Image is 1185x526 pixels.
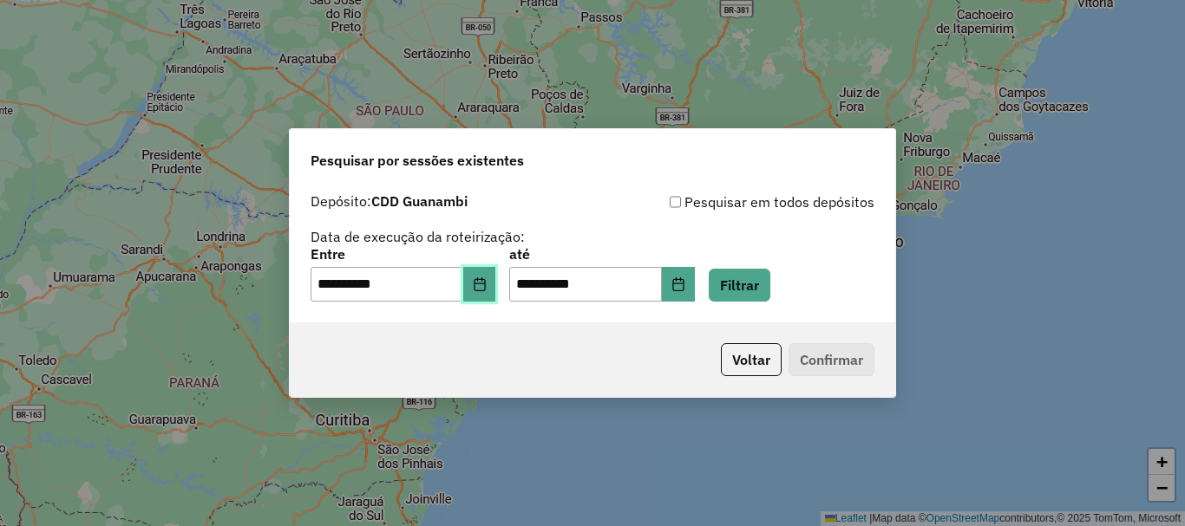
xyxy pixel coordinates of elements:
[509,244,694,264] label: até
[311,244,495,264] label: Entre
[721,343,782,376] button: Voltar
[311,150,524,171] span: Pesquisar por sessões existentes
[662,267,695,302] button: Choose Date
[592,192,874,212] div: Pesquisar em todos depósitos
[311,191,468,211] label: Depósito:
[371,192,468,210] strong: CDD Guanambi
[709,269,770,302] button: Filtrar
[311,226,525,247] label: Data de execução da roteirização:
[463,267,496,302] button: Choose Date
